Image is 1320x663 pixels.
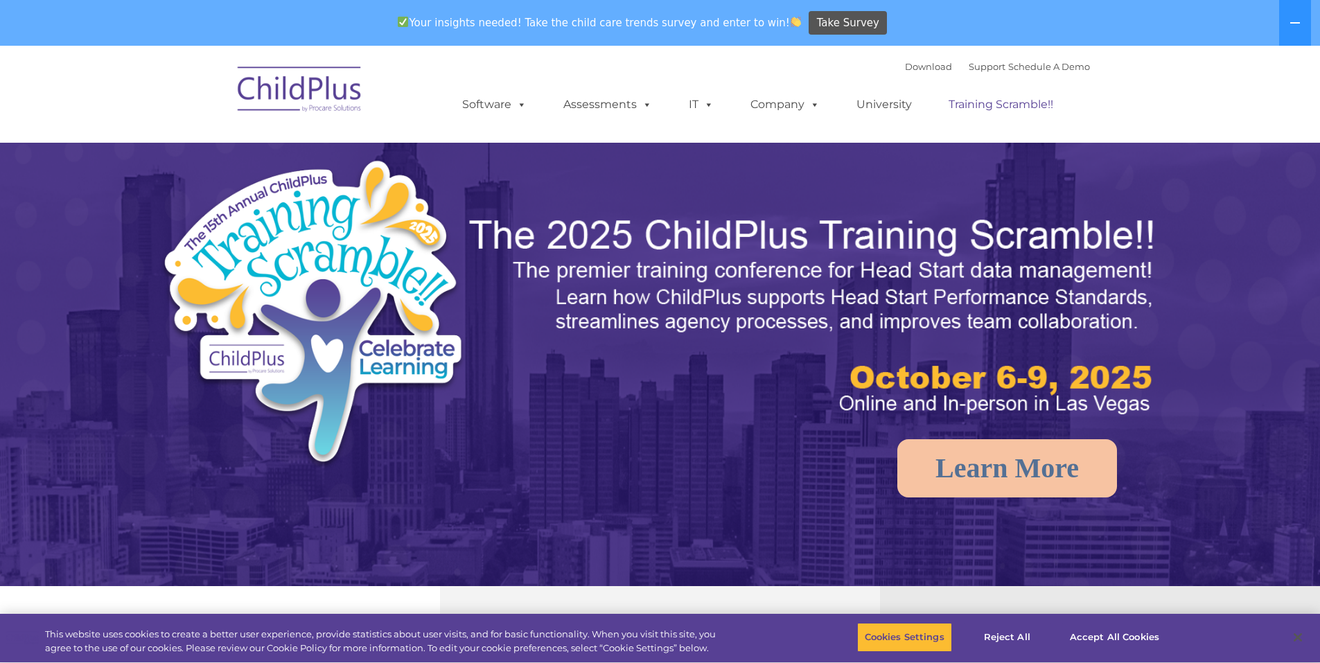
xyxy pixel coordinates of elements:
[791,17,801,27] img: 👏
[45,628,726,655] div: This website uses cookies to create a better user experience, provide statistics about user visit...
[809,11,887,35] a: Take Survey
[969,61,1005,72] a: Support
[737,91,834,118] a: Company
[843,91,926,118] a: University
[897,439,1117,497] a: Learn More
[1283,622,1313,653] button: Close
[231,57,369,126] img: ChildPlus by Procare Solutions
[1008,61,1090,72] a: Schedule A Demo
[193,148,252,159] span: Phone number
[1062,623,1167,652] button: Accept All Cookies
[193,91,235,102] span: Last name
[392,9,807,36] span: Your insights needed! Take the child care trends survey and enter to win!
[675,91,728,118] a: IT
[905,61,1090,72] font: |
[935,91,1067,118] a: Training Scramble!!
[905,61,952,72] a: Download
[817,11,879,35] span: Take Survey
[398,17,408,27] img: ✅
[448,91,540,118] a: Software
[549,91,666,118] a: Assessments
[857,623,952,652] button: Cookies Settings
[964,623,1050,652] button: Reject All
